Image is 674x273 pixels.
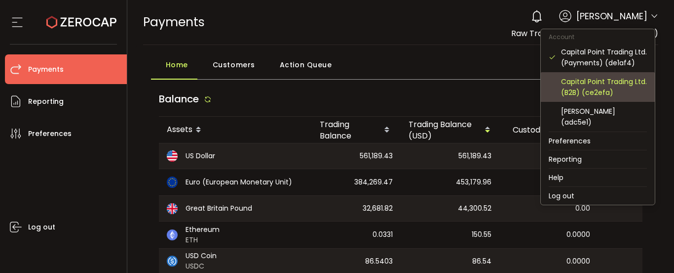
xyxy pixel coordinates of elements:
[625,226,674,273] iframe: Chat Widget
[186,235,220,245] span: ETH
[575,203,590,214] span: 0.00
[561,46,647,68] div: Capital Point Trading Ltd. (Payments) (de1af4)
[186,225,220,235] span: Ethereum
[576,9,647,23] span: [PERSON_NAME]
[28,62,64,77] span: Payments
[166,55,188,75] span: Home
[360,150,393,162] span: 561,189.43
[541,169,655,186] li: Help
[159,92,199,106] span: Balance
[186,203,252,214] span: Great Britain Pound
[541,187,655,205] li: Log out
[458,203,491,214] span: 44,300.52
[541,132,655,150] li: Preferences
[28,94,64,109] span: Reporting
[499,122,598,138] div: Custody Balance
[28,127,72,141] span: Preferences
[472,229,491,240] span: 150.55
[566,229,590,240] span: 0.0000
[167,256,178,267] img: usdc_portfolio.svg
[186,251,217,261] span: USD Coin
[143,13,205,31] span: Payments
[167,150,178,162] img: usd_portfolio.svg
[541,150,655,168] li: Reporting
[373,229,393,240] span: 0.0331
[167,229,178,241] img: eth_portfolio.svg
[511,28,658,39] span: Raw Trading Mauritius Ltd (Payments)
[28,220,55,234] span: Log out
[561,106,647,128] div: [PERSON_NAME] (adc5e1)
[186,261,217,272] span: USDC
[472,256,491,267] span: 86.54
[401,119,499,141] div: Trading Balance (USD)
[354,177,393,188] span: 384,269.47
[186,177,292,187] span: Euro (European Monetary Unit)
[541,33,582,41] span: Account
[561,76,647,98] div: Capital Point Trading Ltd. (B2B) (ce2efa)
[167,177,178,188] img: eur_portfolio.svg
[456,177,491,188] span: 453,179.96
[280,55,332,75] span: Action Queue
[566,256,590,267] span: 0.0000
[365,256,393,267] span: 86.5403
[159,122,312,138] div: Assets
[213,55,255,75] span: Customers
[458,150,491,162] span: 561,189.43
[167,203,178,215] img: gbp_portfolio.svg
[363,203,393,214] span: 32,681.82
[312,119,401,141] div: Trading Balance
[186,151,215,161] span: US Dollar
